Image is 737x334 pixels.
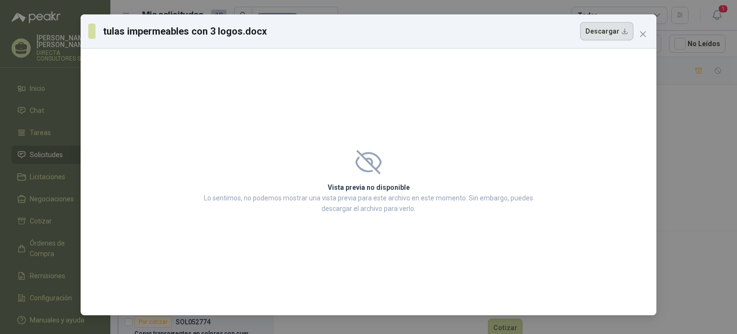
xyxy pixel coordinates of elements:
h2: Vista previa no disponible [201,182,536,193]
button: Close [635,26,651,42]
p: Lo sentimos, no podemos mostrar una vista previa para este archivo en este momento. Sin embargo, ... [201,193,536,214]
button: Descargar [580,22,633,40]
span: close [639,30,647,38]
h3: tulas impermeables con 3 logos.docx [103,24,267,38]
